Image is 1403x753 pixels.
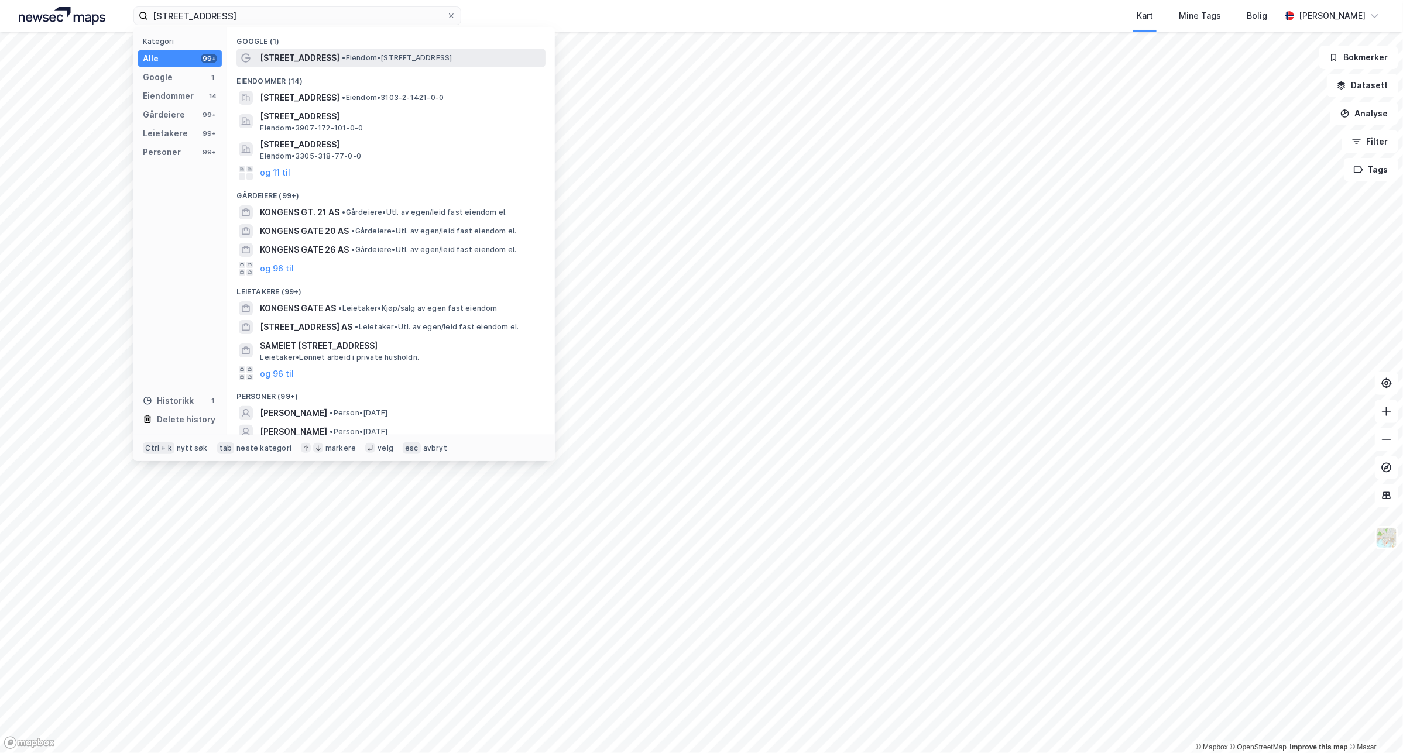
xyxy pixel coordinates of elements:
div: 1 [208,396,217,405]
span: [STREET_ADDRESS] [260,51,339,65]
button: og 96 til [260,262,294,276]
div: [PERSON_NAME] [1299,9,1366,23]
div: 1 [208,73,217,82]
div: Mine Tags [1179,9,1221,23]
span: • [351,226,355,235]
span: Gårdeiere • Utl. av egen/leid fast eiendom el. [342,208,507,217]
div: avbryt [423,443,447,453]
span: [STREET_ADDRESS] AS [260,320,352,334]
div: 99+ [201,129,217,138]
span: • [342,53,345,62]
div: nytt søk [177,443,208,453]
div: neste kategori [236,443,291,453]
span: • [330,427,333,436]
div: markere [325,443,356,453]
span: KONGENS GT. 21 AS [260,205,339,219]
div: 99+ [201,54,217,63]
div: velg [378,443,393,453]
div: Eiendommer [143,89,194,103]
div: Google [143,70,173,84]
div: 99+ [201,147,217,157]
span: [STREET_ADDRESS] [260,109,541,123]
a: Mapbox homepage [4,736,55,749]
span: [PERSON_NAME] [260,425,327,439]
div: esc [403,442,421,454]
span: Eiendom • 3103-2-1421-0-0 [342,93,444,102]
img: Z [1375,527,1398,549]
span: Leietaker • Lønnet arbeid i private husholdn. [260,353,419,362]
span: • [351,245,355,254]
a: Mapbox [1196,743,1228,751]
span: SAMEIET [STREET_ADDRESS] [260,339,541,353]
div: Leietakere [143,126,188,140]
span: [PERSON_NAME] [260,406,327,420]
span: Gårdeiere • Utl. av egen/leid fast eiendom el. [351,245,516,255]
div: tab [217,442,235,454]
iframe: Chat Widget [1344,697,1403,753]
button: og 11 til [260,166,290,180]
div: 99+ [201,110,217,119]
span: Eiendom • [STREET_ADDRESS] [342,53,452,63]
span: Leietaker • Kjøp/salg av egen fast eiendom [338,304,497,313]
span: [STREET_ADDRESS] [260,137,541,152]
div: Kategori [143,37,222,46]
span: • [338,304,342,312]
button: Tags [1344,158,1398,181]
div: Historikk [143,394,194,408]
div: Kart [1137,9,1153,23]
div: Ctrl + k [143,442,174,454]
div: Personer (99+) [227,383,555,404]
span: Eiendom • 3907-172-101-0-0 [260,123,363,133]
div: Personer [143,145,181,159]
div: Google (1) [227,27,555,49]
button: og 96 til [260,366,294,380]
span: Person • [DATE] [330,408,387,418]
span: • [342,93,345,102]
span: Person • [DATE] [330,427,387,436]
span: KONGENS GATE AS [260,301,336,315]
span: Gårdeiere • Utl. av egen/leid fast eiendom el. [351,226,516,236]
span: • [355,322,358,331]
button: Bokmerker [1319,46,1398,69]
div: Bolig [1247,9,1267,23]
div: Alle [143,51,159,66]
span: • [330,408,333,417]
span: Leietaker • Utl. av egen/leid fast eiendom el. [355,322,519,332]
div: Leietakere (99+) [227,278,555,299]
span: Eiendom • 3305-318-77-0-0 [260,152,361,161]
span: • [342,208,345,216]
span: KONGENS GATE 26 AS [260,243,349,257]
img: logo.a4113a55bc3d86da70a041830d287a7e.svg [19,7,105,25]
input: Søk på adresse, matrikkel, gårdeiere, leietakere eller personer [148,7,447,25]
button: Filter [1342,130,1398,153]
button: Datasett [1327,74,1398,97]
div: Kontrollprogram for chat [1344,697,1403,753]
div: Gårdeiere (99+) [227,182,555,203]
div: Gårdeiere [143,108,185,122]
button: Analyse [1330,102,1398,125]
a: OpenStreetMap [1230,743,1287,751]
div: Eiendommer (14) [227,67,555,88]
div: Delete history [157,412,215,427]
span: KONGENS GATE 20 AS [260,224,349,238]
span: [STREET_ADDRESS] [260,91,339,105]
a: Improve this map [1290,743,1348,751]
div: 14 [208,91,217,101]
